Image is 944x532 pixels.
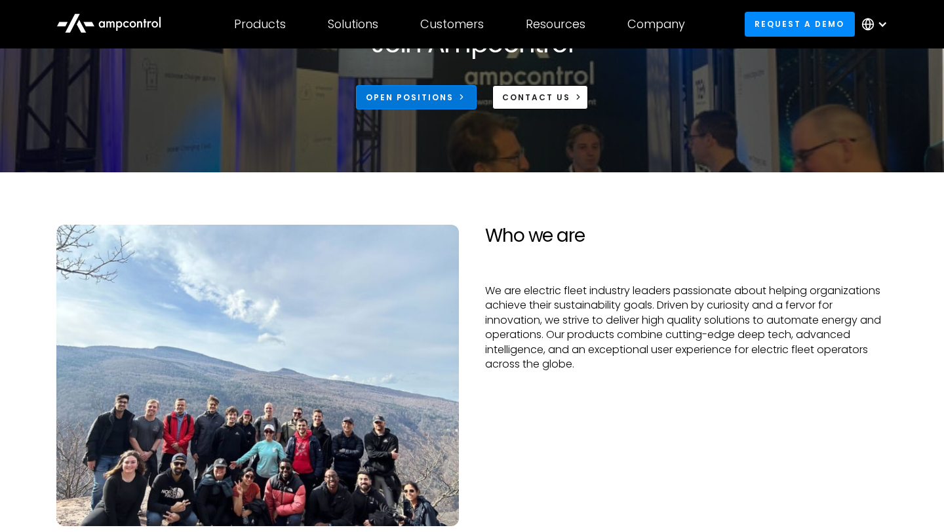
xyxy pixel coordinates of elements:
h1: Join Ampcontrol [371,28,573,59]
div: Company [627,17,685,31]
a: Request a demo [745,12,855,36]
div: Products [234,17,286,31]
div: Customers [420,17,484,31]
div: Resources [526,17,585,31]
p: We are electric fleet industry leaders passionate about helping organizations achieve their susta... [485,284,888,371]
div: Open Positions [366,92,454,104]
div: Solutions [328,17,378,31]
h2: Who we are [485,225,888,247]
a: Open Positions [356,85,477,109]
a: CONTACT US [492,85,589,109]
div: CONTACT US [502,92,570,104]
